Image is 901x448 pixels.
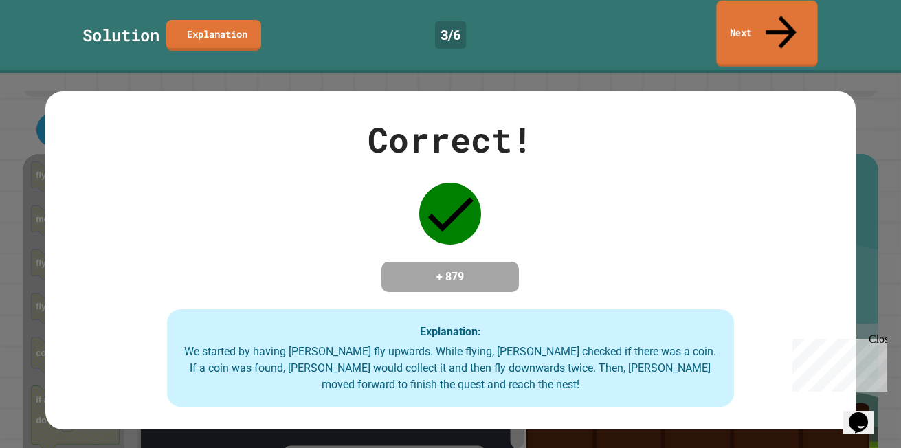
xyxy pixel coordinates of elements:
[166,20,261,51] a: Explanation
[5,5,95,87] div: Chat with us now!Close
[435,21,466,49] div: 3 / 6
[395,269,505,285] h4: + 879
[716,1,817,67] a: Next
[787,333,887,392] iframe: chat widget
[82,23,159,47] div: Solution
[181,344,721,393] div: We started by having [PERSON_NAME] fly upwards. While flying, [PERSON_NAME] checked if there was ...
[843,393,887,434] iframe: chat widget
[368,114,533,166] div: Correct!
[420,325,481,338] strong: Explanation:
